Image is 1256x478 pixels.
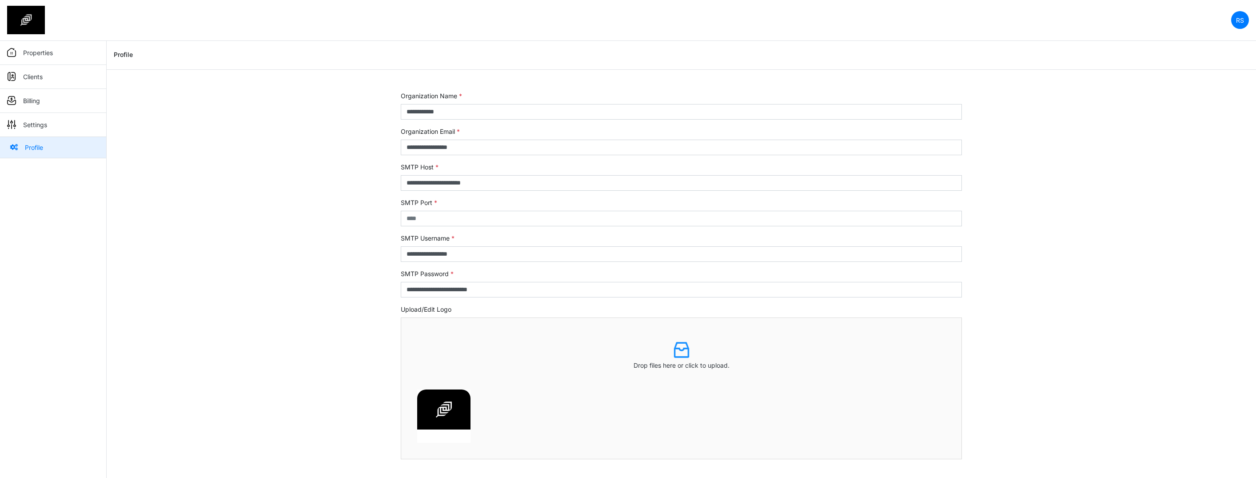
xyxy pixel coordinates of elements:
[7,6,45,34] img: spp logo
[1236,16,1244,25] p: RS
[23,48,53,57] p: Properties
[23,72,43,81] p: Clients
[1231,11,1249,29] a: RS
[7,120,16,129] img: sidemenu_settings.png
[634,361,730,370] button: Drop files here or click to upload.
[671,339,692,361] img: Inbox.png
[401,127,460,136] label: Organization Email
[401,162,439,172] label: SMTP Host
[401,198,437,207] label: SMTP Port
[7,48,16,57] img: sidemenu_properties.png
[7,72,16,81] img: sidemenu_client.png
[114,51,133,59] h6: Profile
[401,305,451,314] label: Upload/Edit Logo
[23,120,47,129] p: Settings
[401,233,455,243] label: SMTP Username
[401,91,462,100] label: Organization Name
[23,96,40,105] p: Billing
[7,96,16,105] img: sidemenu_billing.png
[401,269,454,278] label: SMTP Password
